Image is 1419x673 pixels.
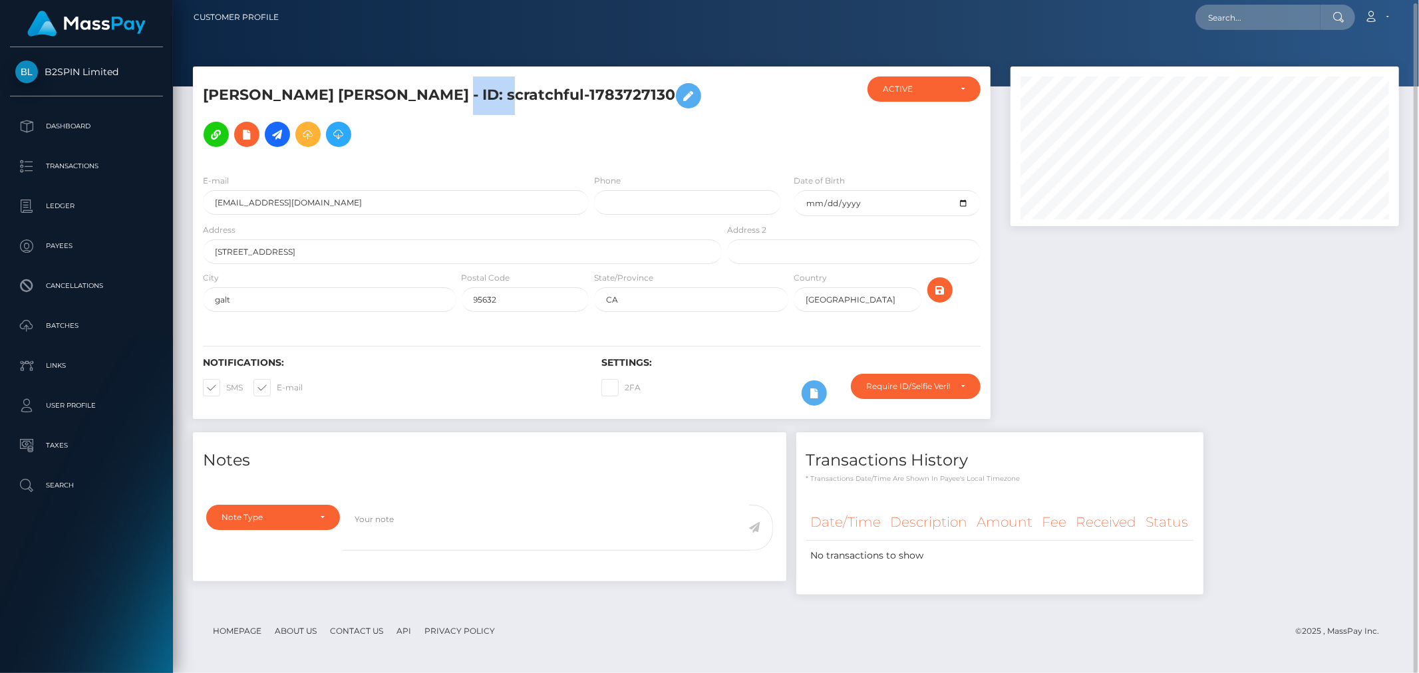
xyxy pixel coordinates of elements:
label: SMS [203,379,243,396]
th: Received [1072,504,1142,541]
label: 2FA [601,379,641,396]
label: Date of Birth [794,175,845,187]
a: Cancellations [10,269,163,303]
p: Links [15,356,158,376]
img: B2SPIN Limited [15,61,38,83]
a: Dashboard [10,110,163,143]
h6: Notifications: [203,357,581,368]
th: Date/Time [806,504,886,541]
a: Contact Us [325,620,389,641]
th: Status [1142,504,1193,541]
span: B2SPIN Limited [10,66,163,78]
label: Phone [594,175,621,187]
label: Country [794,272,827,284]
h4: Notes [203,449,776,472]
a: Payees [10,229,163,263]
div: © 2025 , MassPay Inc. [1295,624,1389,638]
p: Batches [15,316,158,336]
a: Transactions [10,150,163,183]
p: Ledger [15,196,158,216]
p: Payees [15,236,158,256]
p: Taxes [15,436,158,456]
p: Cancellations [15,276,158,296]
label: Postal Code [462,272,510,284]
td: No transactions to show [806,541,1193,571]
a: Batches [10,309,163,342]
label: E-mail [203,175,229,187]
th: Fee [1038,504,1072,541]
p: Dashboard [15,116,158,136]
p: * Transactions date/time are shown in payee's local timezone [806,473,1193,483]
h4: Transactions History [806,449,1193,472]
p: Search [15,475,158,495]
a: Links [10,349,163,382]
button: Require ID/Selfie Verification [851,374,981,399]
a: API [391,620,416,641]
a: Privacy Policy [419,620,500,641]
a: About Us [269,620,322,641]
th: Amount [973,504,1038,541]
a: Search [10,469,163,502]
p: Transactions [15,156,158,176]
a: Homepage [208,620,267,641]
img: MassPay Logo [27,11,146,37]
a: Initiate Payout [265,122,290,147]
button: ACTIVE [867,76,981,102]
a: Customer Profile [194,3,279,31]
label: State/Province [594,272,653,284]
label: Address [203,224,236,236]
input: Search... [1195,5,1321,30]
h5: [PERSON_NAME] [PERSON_NAME] - ID: scratchful-1783727130 [203,76,714,154]
a: Taxes [10,429,163,462]
div: Note Type [222,512,309,523]
a: Ledger [10,190,163,223]
p: User Profile [15,396,158,416]
label: City [203,272,219,284]
h6: Settings: [601,357,980,368]
th: Description [886,504,973,541]
div: ACTIVE [883,84,950,94]
a: User Profile [10,389,163,422]
div: Require ID/Selfie Verification [866,381,950,392]
label: E-mail [253,379,303,396]
label: Address 2 [727,224,766,236]
button: Note Type [206,505,340,530]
